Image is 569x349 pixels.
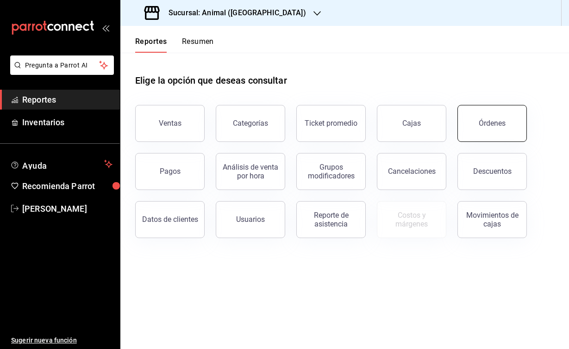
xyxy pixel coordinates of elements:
div: Ventas [159,119,181,128]
span: Inventarios [22,116,113,129]
button: Reporte de asistencia [296,201,366,238]
span: [PERSON_NAME] [22,202,113,215]
button: Categorías [216,105,285,142]
h3: Sucursal: Animal ([GEOGRAPHIC_DATA]) [161,7,306,18]
button: open_drawer_menu [102,24,109,31]
button: Movimientos de cajas [457,201,527,238]
button: Contrata inventarios para ver este reporte [377,201,446,238]
button: Cancelaciones [377,153,446,190]
button: Pagos [135,153,205,190]
div: Pagos [160,167,181,176]
button: Resumen [182,37,214,53]
div: navigation tabs [135,37,214,53]
button: Ventas [135,105,205,142]
div: Datos de clientes [142,215,198,224]
div: Reporte de asistencia [302,211,360,228]
div: Usuarios [236,215,265,224]
div: Cajas [402,119,421,128]
div: Costos y márgenes [383,211,440,228]
button: Análisis de venta por hora [216,153,285,190]
div: Ticket promedio [305,119,357,128]
button: Órdenes [457,105,527,142]
button: Usuarios [216,201,285,238]
div: Categorías [233,119,268,128]
div: Movimientos de cajas [463,211,521,228]
button: Cajas [377,105,446,142]
div: Órdenes [479,119,506,128]
button: Datos de clientes [135,201,205,238]
h1: Elige la opción que deseas consultar [135,73,287,87]
span: Sugerir nueva función [11,336,113,345]
span: Reportes [22,93,113,106]
button: Grupos modificadores [296,153,366,190]
span: Pregunta a Parrot AI [25,61,100,70]
div: Grupos modificadores [302,163,360,180]
span: Ayuda [22,159,100,170]
button: Pregunta a Parrot AI [10,55,114,75]
div: Cancelaciones [388,167,436,176]
span: Recomienda Parrot [22,180,113,192]
a: Pregunta a Parrot AI [6,67,114,77]
button: Ticket promedio [296,105,366,142]
div: Descuentos [473,167,512,176]
button: Descuentos [457,153,527,190]
button: Reportes [135,37,167,53]
div: Análisis de venta por hora [222,163,279,180]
